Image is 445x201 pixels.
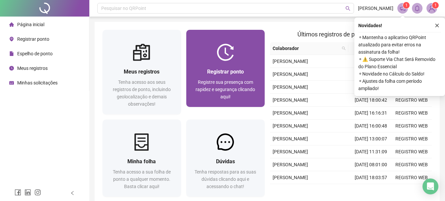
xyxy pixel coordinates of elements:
span: ⚬ ⚠️ Suporte Via Chat Será Removido do Plano Essencial [358,56,441,70]
span: [PERSON_NAME] [273,123,308,128]
a: Minha folhaTenha acesso a sua folha de ponto a qualquer momento. Basta clicar aqui! [103,120,181,197]
span: Espelho de ponto [17,51,53,56]
span: schedule [9,80,14,85]
span: home [9,22,14,27]
img: 89352 [427,3,437,13]
td: [DATE] 18:00:42 [351,94,391,107]
span: ⚬ Ajustes da folha com período ampliado! [358,77,441,92]
td: REGISTRO WEB [391,120,432,132]
span: search [342,46,346,50]
span: close [435,23,439,28]
span: Registre sua presença com rapidez e segurança clicando aqui! [196,79,255,99]
span: facebook [15,189,21,196]
td: [DATE] 16:16:31 [351,107,391,120]
a: Meus registrosTenha acesso aos seus registros de ponto, incluindo geolocalização e demais observa... [103,30,181,114]
span: search [345,6,350,11]
a: Registrar pontoRegistre sua presença com rapidez e segurança clicando aqui! [186,30,265,107]
span: file [9,51,14,56]
span: [PERSON_NAME] [273,72,308,77]
td: [DATE] 18:03:57 [351,171,391,184]
span: notification [400,5,406,11]
span: instagram [34,189,41,196]
span: [PERSON_NAME] [273,136,308,141]
span: environment [9,37,14,41]
td: [DATE] 11:31:09 [351,145,391,158]
span: [PERSON_NAME] [273,149,308,154]
td: REGISTRO WEB [391,158,432,171]
th: Data/Hora [348,42,388,55]
td: REGISTRO WEB [391,94,432,107]
span: Meus registros [124,69,159,75]
span: Data/Hora [351,45,380,52]
td: [DATE] 16:16:25 [351,184,391,197]
span: search [340,43,347,53]
span: Página inicial [17,22,44,27]
sup: 1 [403,2,410,9]
span: linkedin [24,189,31,196]
sup: Atualize o seu contato no menu Meus Dados [432,2,439,9]
span: [PERSON_NAME] [273,110,308,116]
span: Colaborador [273,45,339,52]
span: left [70,191,75,195]
span: bell [414,5,420,11]
td: REGISTRO WEB [391,171,432,184]
td: REGISTRO WEB [391,145,432,158]
span: Meus registros [17,66,48,71]
span: ⚬ Novidade no Cálculo do Saldo! [358,70,441,77]
span: [PERSON_NAME] [273,97,308,103]
a: DúvidasTenha respostas para as suas dúvidas clicando aqui e acessando o chat! [186,120,265,197]
td: REGISTRO WEB [391,107,432,120]
span: clock-circle [9,66,14,71]
span: [PERSON_NAME] [358,5,393,12]
span: Registrar ponto [207,69,244,75]
span: Tenha acesso a sua folha de ponto a qualquer momento. Basta clicar aqui! [113,169,171,189]
span: 1 [434,3,437,8]
span: Novidades ! [358,22,382,29]
td: [DATE] 13:00:07 [351,132,391,145]
div: Open Intercom Messenger [423,178,438,194]
span: 1 [405,3,408,8]
span: [PERSON_NAME] [273,59,308,64]
td: [DATE] 16:00:48 [351,120,391,132]
span: [PERSON_NAME] [273,162,308,167]
td: [DATE] 13:00:17 [351,55,391,68]
span: ⚬ Mantenha o aplicativo QRPoint atualizado para evitar erros na assinatura da folha! [358,34,441,56]
span: Tenha acesso aos seus registros de ponto, incluindo geolocalização e demais observações! [113,79,171,107]
td: [DATE] 11:30:47 [351,68,391,81]
span: [PERSON_NAME] [273,175,308,180]
span: Registrar ponto [17,36,49,42]
span: Últimos registros de ponto sincronizados [297,31,404,38]
td: REGISTRO WEB [391,132,432,145]
span: Dúvidas [216,158,235,165]
td: [DATE] 08:01:00 [351,158,391,171]
span: [PERSON_NAME] [273,84,308,90]
span: Minhas solicitações [17,80,58,85]
span: Tenha respostas para as suas dúvidas clicando aqui e acessando o chat! [195,169,256,189]
td: REGISTRO WEB [391,184,432,197]
td: [DATE] 07:59:16 [351,81,391,94]
span: Minha folha [127,158,156,165]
